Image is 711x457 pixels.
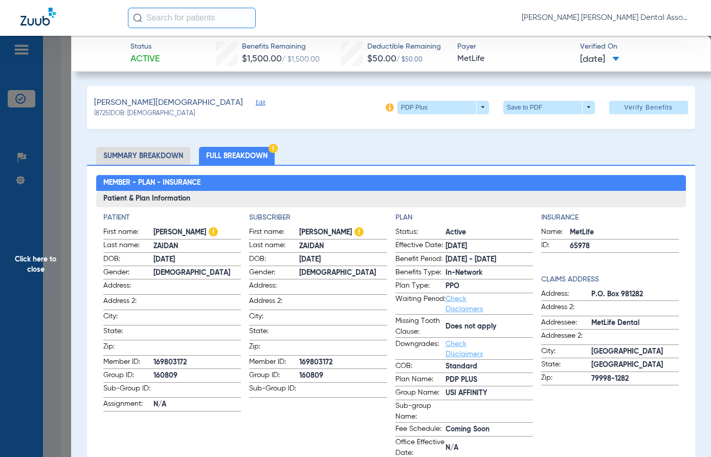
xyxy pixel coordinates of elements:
[386,103,394,112] img: info-icon
[367,41,441,52] span: Deductible Remaining
[103,370,153,382] span: Group ID:
[299,254,387,265] span: [DATE]
[249,267,299,279] span: Gender:
[395,374,446,386] span: Plan Name:
[249,280,299,294] span: Address:
[354,227,364,236] img: Hazard
[153,241,241,252] span: ZAIDAN
[395,212,533,223] h4: Plan
[541,331,591,344] span: Addressee 2:
[395,280,446,293] span: Plan Type:
[269,144,278,153] img: Hazard
[103,240,153,252] span: Last name:
[96,147,190,165] li: Summary Breakdown
[624,103,673,112] span: Verify Benefits
[94,110,195,119] span: (8725) DOB: [DEMOGRAPHIC_DATA]
[96,175,686,191] h2: Member - Plan - Insurance
[397,101,489,114] button: PDP Plus
[249,326,299,340] span: State:
[103,296,153,310] span: Address 2:
[96,191,686,207] h3: Patient & Plan Information
[103,227,153,239] span: First name:
[541,346,591,358] span: City:
[249,254,299,266] span: DOB:
[133,13,142,23] img: Search Icon
[153,399,241,410] span: N/A
[103,212,241,223] app-breakdown-title: Patient
[570,227,679,238] span: MetLife
[199,147,275,165] li: Full Breakdown
[103,399,153,411] span: Assignment:
[282,56,320,63] span: / $1,500.00
[153,268,241,278] span: [DEMOGRAPHIC_DATA]
[591,289,679,300] span: P.O. Box 981282
[153,371,241,381] span: 160809
[395,294,446,314] span: Waiting Period:
[457,41,571,52] span: Payer
[609,101,688,114] button: Verify Benefits
[299,227,387,238] span: [PERSON_NAME]
[395,361,446,373] span: COB:
[249,341,299,355] span: Zip:
[446,321,533,332] span: Does not apply
[153,254,241,265] span: [DATE]
[299,241,387,252] span: ZAIDAN
[103,357,153,369] span: Member ID:
[395,401,446,422] span: Sub-group Name:
[541,274,679,285] h4: Claims Address
[395,267,446,279] span: Benefits Type:
[541,240,570,252] span: ID:
[103,267,153,279] span: Gender:
[446,361,533,372] span: Standard
[153,227,241,238] span: [PERSON_NAME]
[446,388,533,399] span: USI AFFINITY
[591,318,679,329] span: MetLife Dental
[446,268,533,278] span: In-Network
[249,296,299,310] span: Address 2:
[249,311,299,325] span: City:
[249,240,299,252] span: Last name:
[395,339,446,359] span: Downgrades:
[541,302,591,316] span: Address 2:
[130,41,160,52] span: Status
[94,97,243,110] span: [PERSON_NAME][DEMOGRAPHIC_DATA]
[103,383,153,397] span: Sub-Group ID:
[446,375,533,385] span: PDP PLUS
[299,357,387,368] span: 169803172
[446,295,483,313] a: Check Disclaimers
[541,212,679,223] h4: Insurance
[580,53,619,66] span: [DATE]
[20,8,56,26] img: Zuub Logo
[446,227,533,238] span: Active
[395,227,446,239] span: Status:
[395,387,446,400] span: Group Name:
[457,53,571,66] span: MetLife
[103,341,153,355] span: Zip:
[591,374,679,384] span: 79998-1282
[446,254,533,265] span: [DATE] - [DATE]
[249,383,299,397] span: Sub-Group ID:
[130,53,160,66] span: Active
[153,357,241,368] span: 169803172
[591,360,679,371] span: [GEOGRAPHIC_DATA]
[580,41,694,52] span: Verified On
[395,254,446,266] span: Benefit Period:
[299,371,387,381] span: 160809
[522,13,691,23] span: [PERSON_NAME] [PERSON_NAME] Dental Associates
[249,212,387,223] app-breakdown-title: Subscriber
[249,357,299,369] span: Member ID:
[103,311,153,325] span: City:
[591,346,679,357] span: [GEOGRAPHIC_DATA]
[541,317,591,330] span: Addressee:
[503,101,595,114] button: Save to PDF
[299,268,387,278] span: [DEMOGRAPHIC_DATA]
[249,370,299,382] span: Group ID:
[660,408,711,457] iframe: Chat Widget
[256,99,265,109] span: Edit
[446,340,483,358] a: Check Disclaimers
[103,326,153,340] span: State:
[541,289,591,301] span: Address:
